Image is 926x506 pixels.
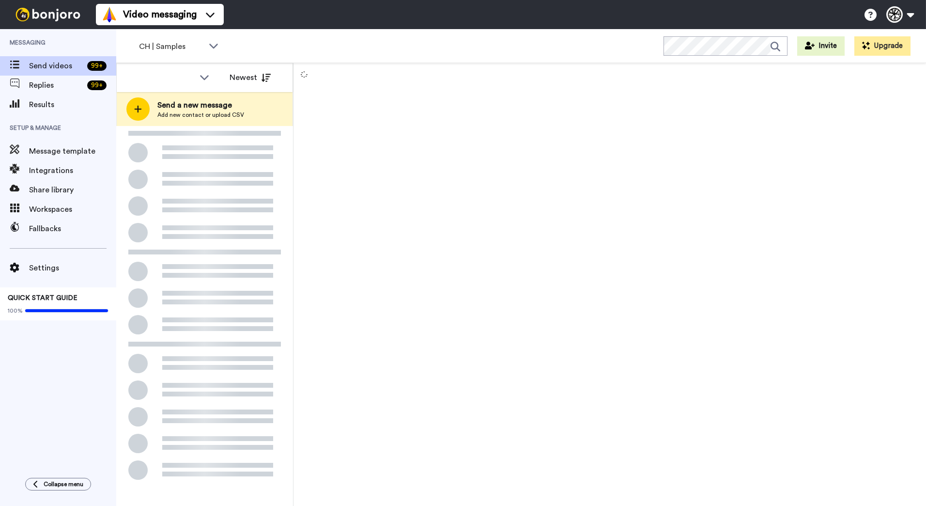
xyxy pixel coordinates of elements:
[797,36,845,56] button: Invite
[222,68,278,87] button: Newest
[29,165,116,176] span: Integrations
[854,36,911,56] button: Upgrade
[29,60,83,72] span: Send videos
[29,145,116,157] span: Message template
[87,80,107,90] div: 99 +
[29,204,116,215] span: Workspaces
[8,307,23,315] span: 100%
[29,79,83,91] span: Replies
[139,41,204,52] span: CH | Samples
[29,262,116,274] span: Settings
[29,223,116,235] span: Fallbacks
[87,61,107,71] div: 99 +
[25,478,91,490] button: Collapse menu
[29,99,116,111] span: Results
[12,8,84,21] img: bj-logo-header-white.svg
[44,480,83,488] span: Collapse menu
[157,99,244,111] span: Send a new message
[157,111,244,119] span: Add new contact or upload CSV
[29,184,116,196] span: Share library
[8,295,77,301] span: QUICK START GUIDE
[102,7,117,22] img: vm-color.svg
[123,8,197,21] span: Video messaging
